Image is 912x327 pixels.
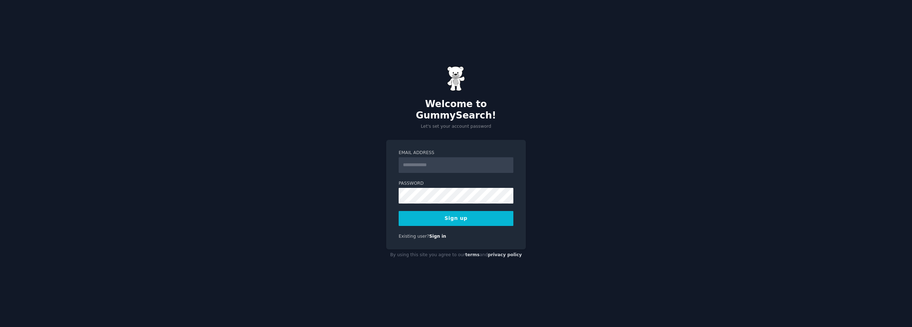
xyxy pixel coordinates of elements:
a: terms [465,252,480,257]
img: Gummy Bear [447,66,465,91]
label: Password [399,180,513,187]
a: privacy policy [488,252,522,257]
span: Existing user? [399,234,429,239]
a: Sign in [429,234,446,239]
h2: Welcome to GummySearch! [386,99,526,121]
button: Sign up [399,211,513,226]
label: Email Address [399,150,513,156]
div: By using this site you agree to our and [386,249,526,261]
p: Let's set your account password [386,123,526,130]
